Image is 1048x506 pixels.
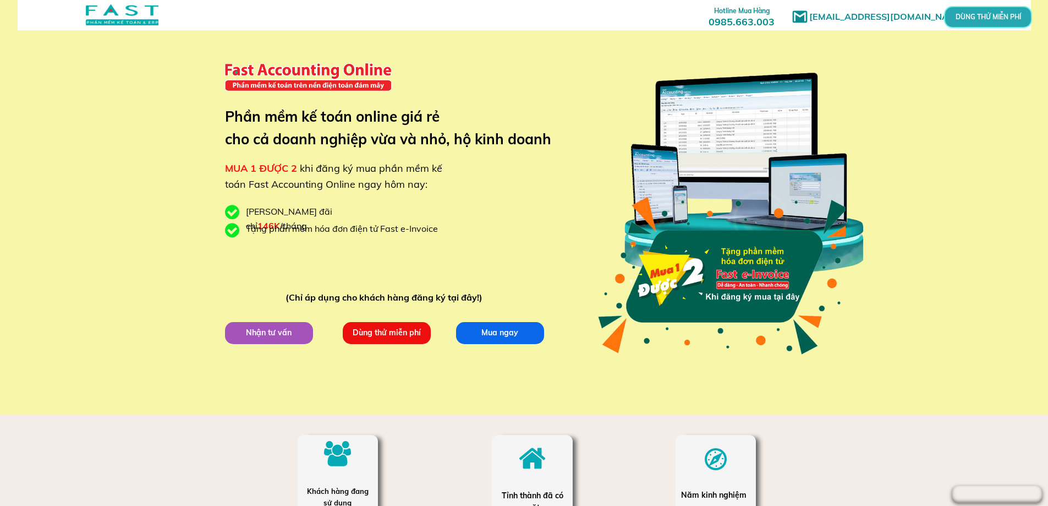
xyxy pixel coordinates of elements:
h3: 0985.663.003 [696,4,787,28]
h1: [EMAIL_ADDRESS][DOMAIN_NAME] [809,10,972,24]
div: [PERSON_NAME] đãi chỉ /tháng [246,205,389,233]
p: Nhận tư vấn [223,322,315,345]
p: Mua ngay [454,322,546,345]
span: khi đăng ký mua phần mềm kế toán Fast Accounting Online ngay hôm nay: [225,162,442,191]
span: Hotline Mua Hàng [714,7,770,15]
span: 146K [257,220,280,231]
div: Tặng phần mềm hóa đơn điện tử Fast e-Invoice [246,222,446,236]
p: DÙNG THỬ MIỄN PHÍ [961,11,1016,24]
div: Năm kinh nghiệm [681,489,750,501]
h3: Phần mềm kế toán online giá rẻ cho cả doanh nghiệp vừa và nhỏ, hộ kinh doanh [225,105,568,151]
div: (Chỉ áp dụng cho khách hàng đăng ký tại đây!) [286,291,487,305]
span: MUA 1 ĐƯỢC 2 [225,162,297,175]
p: Dùng thử miễn phí [341,322,432,345]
